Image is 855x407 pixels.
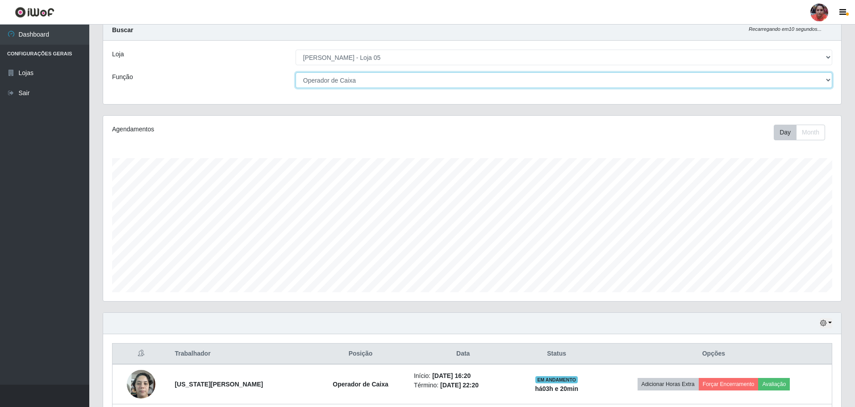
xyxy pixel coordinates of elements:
strong: há 03 h e 20 min [535,385,578,392]
button: Adicionar Horas Extra [638,378,699,390]
label: Função [112,72,133,82]
button: Forçar Encerramento [699,378,759,390]
time: [DATE] 16:20 [432,372,471,379]
strong: Operador de Caixa [333,381,388,388]
button: Day [774,125,797,140]
th: Trabalhador [169,344,313,365]
label: Loja [112,50,124,59]
img: 1754259184125.jpeg [127,365,155,403]
div: Agendamentos [112,125,405,134]
i: Recarregando em 10 segundos... [749,26,822,32]
time: [DATE] 22:20 [440,382,479,389]
strong: Buscar [112,26,133,34]
strong: [US_STATE][PERSON_NAME] [175,381,263,388]
div: First group [774,125,825,140]
img: CoreUI Logo [15,7,54,18]
li: Término: [414,381,513,390]
th: Opções [596,344,832,365]
th: Posição [313,344,409,365]
div: Toolbar with button groups [774,125,832,140]
th: Data [409,344,518,365]
li: Início: [414,371,513,381]
button: Month [796,125,825,140]
button: Avaliação [758,378,790,390]
th: Status [518,344,596,365]
span: EM ANDAMENTO [535,376,578,383]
